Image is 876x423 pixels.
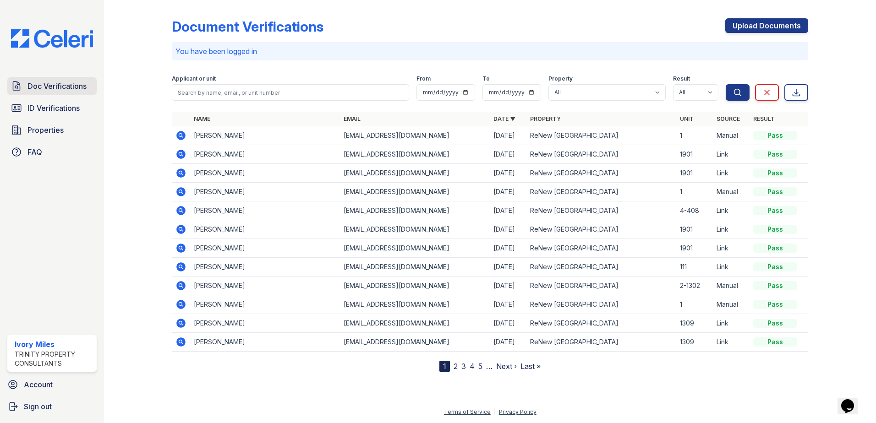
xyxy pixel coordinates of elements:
div: Pass [753,300,797,309]
td: [DATE] [490,295,526,314]
td: ReNew [GEOGRAPHIC_DATA] [526,277,676,295]
p: You have been logged in [175,46,805,57]
div: Pass [753,131,797,140]
input: Search by name, email, or unit number [172,84,409,101]
td: [DATE] [490,258,526,277]
div: Pass [753,187,797,196]
div: Pass [753,319,797,328]
div: Ivory Miles [15,339,93,350]
td: 2-1302 [676,277,713,295]
div: Document Verifications [172,18,323,35]
td: [DATE] [490,277,526,295]
div: | [494,408,496,415]
div: Pass [753,225,797,234]
a: 5 [478,362,482,371]
a: Terms of Service [444,408,491,415]
td: ReNew [GEOGRAPHIC_DATA] [526,183,676,201]
td: ReNew [GEOGRAPHIC_DATA] [526,333,676,352]
td: [PERSON_NAME] [190,314,340,333]
td: [PERSON_NAME] [190,145,340,164]
span: Doc Verifications [27,81,87,92]
td: [DATE] [490,220,526,239]
td: [DATE] [490,333,526,352]
td: 4-408 [676,201,713,220]
iframe: chat widget [838,386,867,414]
a: Property [530,115,561,122]
a: 2 [454,362,458,371]
a: 3 [461,362,466,371]
td: 111 [676,258,713,277]
div: Pass [753,281,797,290]
td: [EMAIL_ADDRESS][DOMAIN_NAME] [340,239,490,258]
span: Sign out [24,401,52,412]
td: [EMAIL_ADDRESS][DOMAIN_NAME] [340,295,490,314]
label: Applicant or unit [172,75,216,82]
td: [DATE] [490,145,526,164]
td: 1 [676,183,713,201]
td: Link [713,220,750,239]
td: ReNew [GEOGRAPHIC_DATA] [526,164,676,183]
a: Last » [520,362,541,371]
td: 1309 [676,333,713,352]
td: Manual [713,277,750,295]
td: [PERSON_NAME] [190,220,340,239]
td: ReNew [GEOGRAPHIC_DATA] [526,258,676,277]
div: Pass [753,150,797,159]
a: Name [194,115,210,122]
td: [PERSON_NAME] [190,333,340,352]
td: Link [713,201,750,220]
td: 1 [676,126,713,145]
div: Pass [753,262,797,271]
td: [EMAIL_ADDRESS][DOMAIN_NAME] [340,258,490,277]
a: Unit [680,115,694,122]
div: Pass [753,206,797,215]
div: Pass [753,168,797,178]
a: ID Verifications [7,99,97,117]
span: Properties [27,125,64,136]
td: Link [713,333,750,352]
td: Manual [713,295,750,314]
td: [PERSON_NAME] [190,183,340,201]
a: Upload Documents [725,18,808,33]
a: Date ▼ [493,115,515,122]
div: Trinity Property Consultants [15,350,93,368]
td: Manual [713,183,750,201]
td: 1901 [676,239,713,258]
td: [EMAIL_ADDRESS][DOMAIN_NAME] [340,333,490,352]
td: [PERSON_NAME] [190,258,340,277]
label: To [482,75,490,82]
a: Privacy Policy [499,408,537,415]
td: Link [713,314,750,333]
label: From [416,75,431,82]
td: ReNew [GEOGRAPHIC_DATA] [526,220,676,239]
td: Link [713,239,750,258]
label: Result [673,75,690,82]
div: Pass [753,244,797,253]
div: Pass [753,337,797,347]
td: 1309 [676,314,713,333]
label: Property [548,75,573,82]
span: ID Verifications [27,103,80,114]
td: ReNew [GEOGRAPHIC_DATA] [526,295,676,314]
div: 1 [439,361,450,372]
button: Sign out [4,397,100,416]
td: [PERSON_NAME] [190,164,340,183]
td: Link [713,145,750,164]
a: Account [4,375,100,394]
a: Doc Verifications [7,77,97,95]
td: [EMAIL_ADDRESS][DOMAIN_NAME] [340,126,490,145]
td: [EMAIL_ADDRESS][DOMAIN_NAME] [340,201,490,220]
a: Properties [7,121,97,139]
td: [EMAIL_ADDRESS][DOMAIN_NAME] [340,164,490,183]
td: [EMAIL_ADDRESS][DOMAIN_NAME] [340,220,490,239]
span: FAQ [27,146,42,157]
td: [DATE] [490,164,526,183]
td: [EMAIL_ADDRESS][DOMAIN_NAME] [340,314,490,333]
td: [PERSON_NAME] [190,295,340,314]
a: Result [753,115,775,122]
a: Next › [496,362,517,371]
td: [DATE] [490,126,526,145]
td: [DATE] [490,314,526,333]
td: ReNew [GEOGRAPHIC_DATA] [526,126,676,145]
td: ReNew [GEOGRAPHIC_DATA] [526,201,676,220]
